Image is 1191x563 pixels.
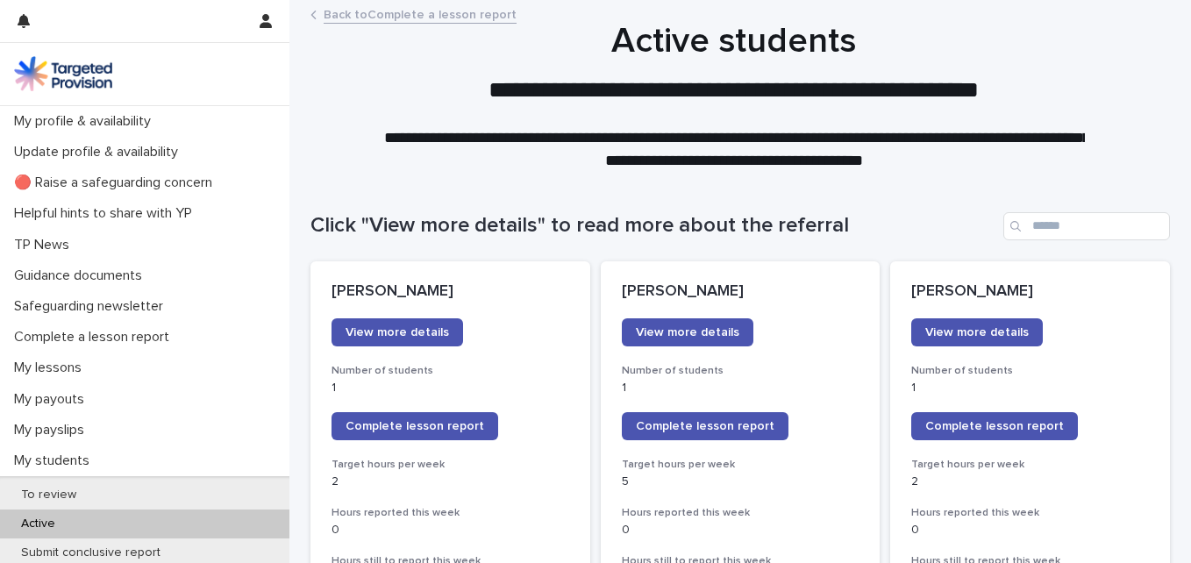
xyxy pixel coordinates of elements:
[622,458,859,472] h3: Target hours per week
[925,326,1029,339] span: View more details
[7,391,98,408] p: My payouts
[332,506,569,520] h3: Hours reported this week
[1003,212,1170,240] input: Search
[636,420,774,432] span: Complete lesson report
[332,364,569,378] h3: Number of students
[911,458,1149,472] h3: Target hours per week
[7,488,90,502] p: To review
[911,474,1149,489] p: 2
[7,453,103,469] p: My students
[7,422,98,438] p: My payslips
[7,237,83,253] p: TP News
[7,517,69,531] p: Active
[911,364,1149,378] h3: Number of students
[310,213,996,239] h1: Click "View more details" to read more about the referral
[911,523,1149,538] p: 0
[7,205,206,222] p: Helpful hints to share with YP
[911,381,1149,396] p: 1
[622,474,859,489] p: 5
[7,298,177,315] p: Safeguarding newsletter
[636,326,739,339] span: View more details
[7,267,156,284] p: Guidance documents
[622,381,859,396] p: 1
[14,56,112,91] img: M5nRWzHhSzIhMunXDL62
[7,175,226,191] p: 🔴 Raise a safeguarding concern
[911,318,1043,346] a: View more details
[622,506,859,520] h3: Hours reported this week
[911,412,1078,440] a: Complete lesson report
[622,364,859,378] h3: Number of students
[307,20,1160,62] h1: Active students
[7,545,175,560] p: Submit conclusive report
[622,523,859,538] p: 0
[7,113,165,130] p: My profile & availability
[332,318,463,346] a: View more details
[332,282,569,302] p: [PERSON_NAME]
[925,420,1064,432] span: Complete lesson report
[622,318,753,346] a: View more details
[324,4,517,24] a: Back toComplete a lesson report
[346,420,484,432] span: Complete lesson report
[622,282,859,302] p: [PERSON_NAME]
[332,523,569,538] p: 0
[332,458,569,472] h3: Target hours per week
[7,329,183,346] p: Complete a lesson report
[7,360,96,376] p: My lessons
[332,381,569,396] p: 1
[332,474,569,489] p: 2
[622,412,788,440] a: Complete lesson report
[332,412,498,440] a: Complete lesson report
[346,326,449,339] span: View more details
[911,506,1149,520] h3: Hours reported this week
[7,144,192,160] p: Update profile & availability
[911,282,1149,302] p: [PERSON_NAME]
